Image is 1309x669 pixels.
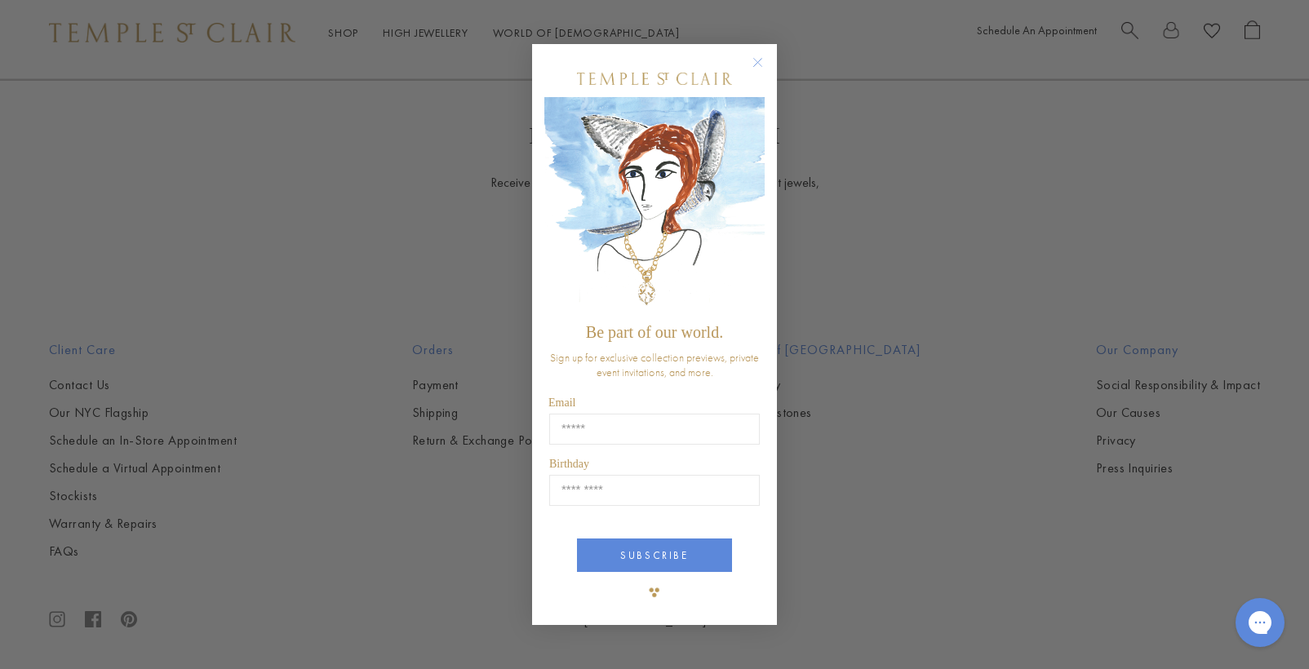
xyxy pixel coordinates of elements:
img: c4a9eb12-d91a-4d4a-8ee0-386386f4f338.jpeg [544,97,765,315]
img: Temple St. Clair [577,73,732,85]
span: Birthday [549,458,589,470]
button: Close dialog [756,60,776,81]
iframe: Gorgias live chat messenger [1227,592,1293,653]
span: Email [548,397,575,409]
span: Be part of our world. [586,323,723,341]
img: TSC [638,576,671,609]
span: Sign up for exclusive collection previews, private event invitations, and more. [550,350,759,379]
input: Email [549,414,760,445]
button: SUBSCRIBE [577,538,732,572]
